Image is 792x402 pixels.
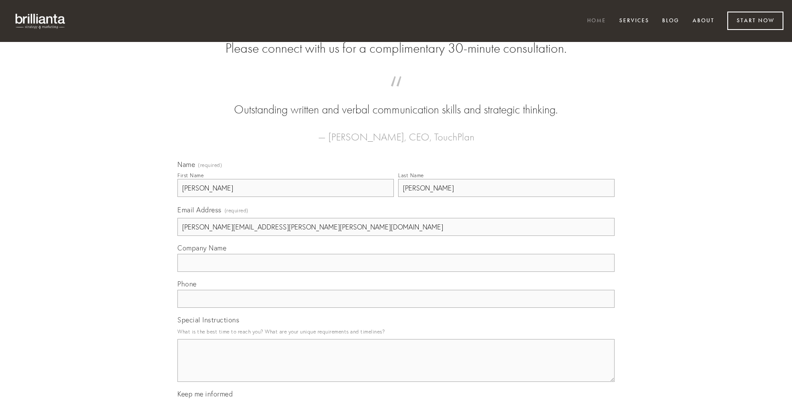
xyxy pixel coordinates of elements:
span: Name [177,160,195,169]
a: About [687,14,720,28]
span: Phone [177,280,197,288]
a: Home [582,14,612,28]
a: Services [614,14,655,28]
div: First Name [177,172,204,179]
span: (required) [198,163,222,168]
span: (required) [225,205,249,216]
a: Start Now [727,12,783,30]
span: Email Address [177,205,222,214]
blockquote: Outstanding written and verbal communication skills and strategic thinking. [191,85,601,118]
span: Company Name [177,244,226,252]
div: Last Name [398,172,424,179]
span: Special Instructions [177,316,239,324]
img: brillianta - research, strategy, marketing [9,9,73,33]
span: Keep me informed [177,390,233,398]
a: Blog [657,14,685,28]
span: “ [191,85,601,101]
figcaption: — [PERSON_NAME], CEO, TouchPlan [191,118,601,146]
p: What is the best time to reach you? What are your unique requirements and timelines? [177,326,615,337]
h2: Please connect with us for a complimentary 30-minute consultation. [177,40,615,57]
